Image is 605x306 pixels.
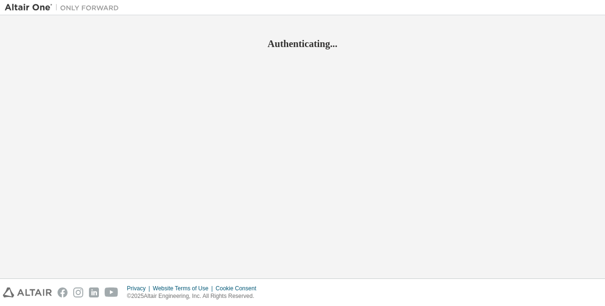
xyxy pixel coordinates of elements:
[215,285,262,292] div: Cookie Consent
[127,292,262,300] p: © 2025 Altair Engineering, Inc. All Rights Reserved.
[153,285,215,292] div: Website Terms of Use
[89,287,99,297] img: linkedin.svg
[105,287,118,297] img: youtube.svg
[5,38,600,50] h2: Authenticating...
[127,285,153,292] div: Privacy
[58,287,68,297] img: facebook.svg
[73,287,83,297] img: instagram.svg
[5,3,124,12] img: Altair One
[3,287,52,297] img: altair_logo.svg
